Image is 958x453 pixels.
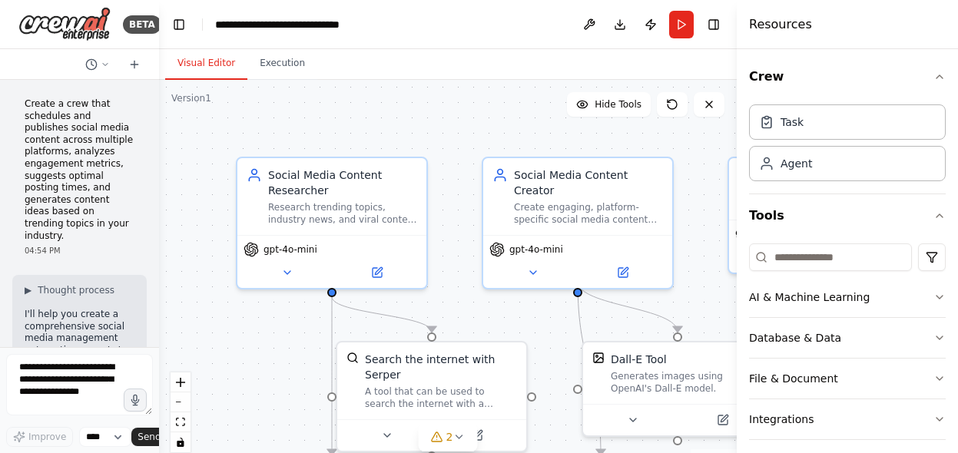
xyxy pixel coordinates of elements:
[570,281,685,332] g: Edge from d7ad653b-9870-4d1f-8fec-c65be0174513 to d4c3f980-6098-493e-aced-6ecd1353e073
[131,428,179,446] button: Send
[236,157,428,289] div: Social Media Content ResearcherResearch trending topics, industry news, and viral content ideas i...
[171,372,191,452] div: React Flow controls
[336,341,528,452] div: SerperDevToolSearch the internet with SerperA tool that can be used to search the internet with a...
[509,243,563,256] span: gpt-4o-mini
[138,431,161,443] span: Send
[247,48,317,80] button: Execution
[749,399,946,439] button: Integrations
[25,309,134,441] p: I'll help you create a comprehensive social media management automation crew. Let me first check ...
[171,412,191,432] button: fit view
[171,92,211,104] div: Version 1
[749,194,946,237] button: Tools
[171,432,191,452] button: toggle interactivity
[28,431,66,443] span: Improve
[165,48,247,80] button: Visual Editor
[482,157,674,289] div: Social Media Content CreatorCreate engaging, platform-specific social media content including cap...
[123,15,161,34] div: BETA
[18,7,111,41] img: Logo
[365,385,517,410] div: A tool that can be used to search the internet with a search_query. Supports different search typ...
[124,389,147,412] button: Click to speak your automation idea
[264,243,317,256] span: gpt-4o-mini
[749,55,946,98] button: Crew
[25,98,134,242] p: Create a crew that schedules and publishes social media content across multiple platforms, analyz...
[749,318,946,358] button: Database & Data
[611,352,667,367] div: Dall-E Tool
[781,156,812,171] div: Agent
[333,263,420,282] button: Open in side panel
[6,427,73,447] button: Improve
[38,284,114,296] span: Thought process
[171,372,191,392] button: zoom in
[122,55,147,74] button: Start a new chat
[25,284,114,296] button: ▶Thought process
[582,341,774,437] div: DallEToolDall-E ToolGenerates images using OpenAI's Dall-E model.
[419,423,478,451] button: 2
[749,15,812,34] h4: Resources
[446,429,453,445] span: 2
[749,277,946,317] button: AI & Machine Learning
[611,370,763,395] div: Generates images using OpenAI's Dall-E model.
[324,296,439,332] g: Edge from 2070a70e-b2dd-4d86-8d4a-a6980614d785 to f659513d-1ae8-4f53-885b-4ae950d224a2
[679,411,766,429] button: Open in side panel
[268,167,417,198] div: Social Media Content Researcher
[579,263,666,282] button: Open in side panel
[346,352,359,364] img: SerperDevTool
[567,92,651,117] button: Hide Tools
[25,284,31,296] span: ▶
[514,201,663,226] div: Create engaging, platform-specific social media content including captions, hashtags, and post id...
[592,352,605,364] img: DallETool
[781,114,804,130] div: Task
[268,201,417,226] div: Research trending topics, industry news, and viral content ideas in {industry} to generate engagi...
[514,167,663,198] div: Social Media Content Creator
[365,352,517,382] div: Search the internet with Serper
[25,245,134,256] div: 04:54 PM
[215,17,340,32] nav: breadcrumb
[749,359,946,398] button: File & Document
[595,98,641,111] span: Hide Tools
[171,392,191,412] button: zoom out
[79,55,116,74] button: Switch to previous chat
[168,14,190,35] button: Hide left sidebar
[703,14,724,35] button: Hide right sidebar
[749,98,946,193] div: Crew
